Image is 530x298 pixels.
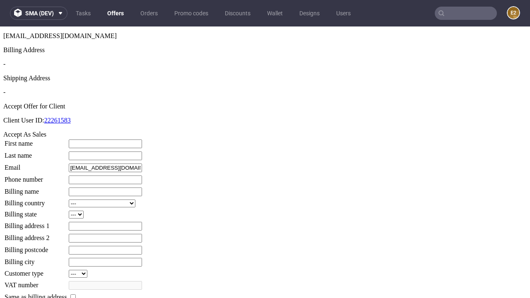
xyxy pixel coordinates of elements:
[4,184,67,192] td: Billing state
[4,161,67,170] td: Billing name
[3,104,527,112] div: Accept As Sales
[3,90,527,98] p: Client User ID:
[44,90,71,97] a: 22261583
[4,113,67,122] td: First name
[135,7,163,20] a: Orders
[4,207,67,216] td: Billing address 2
[4,231,67,240] td: Billing city
[220,7,255,20] a: Discounts
[4,266,67,275] td: Same as billing address
[3,34,5,41] span: -
[3,6,117,13] span: [EMAIL_ADDRESS][DOMAIN_NAME]
[262,7,288,20] a: Wallet
[294,7,325,20] a: Designs
[4,125,67,134] td: Last name
[10,7,67,20] button: sma (dev)
[169,7,213,20] a: Promo codes
[4,254,67,264] td: VAT number
[4,149,67,158] td: Phone number
[4,219,67,228] td: Billing postcode
[508,7,519,19] figcaption: e2
[102,7,129,20] a: Offers
[331,7,356,20] a: Users
[3,62,5,69] span: -
[4,243,67,252] td: Customer type
[4,137,67,146] td: Email
[25,10,54,16] span: sma (dev)
[3,76,527,84] div: Accept Offer for Client
[3,48,527,55] div: Shipping Address
[4,195,67,204] td: Billing address 1
[71,7,96,20] a: Tasks
[4,173,67,181] td: Billing country
[3,20,527,27] div: Billing Address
